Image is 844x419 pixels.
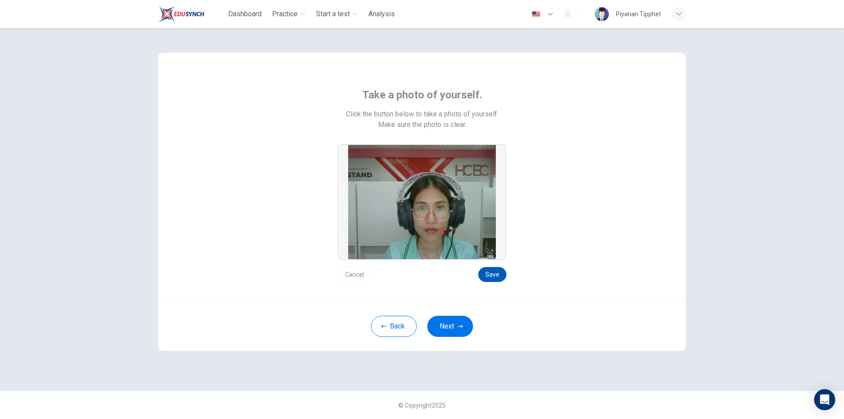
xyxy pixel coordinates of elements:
div: Piyanan Tipphet [616,9,661,19]
button: Analysis [365,6,398,22]
span: Dashboard [228,9,262,19]
span: © Copyright 2025 [398,402,446,409]
img: preview screemshot [348,145,496,259]
span: Take a photo of yourself. [362,88,482,102]
button: Cancel [338,267,371,282]
button: Dashboard [225,6,265,22]
div: Open Intercom Messenger [814,389,835,410]
span: Make sure the photo is clear. [378,119,466,130]
button: Save [478,267,506,282]
img: Profile picture [595,7,609,21]
button: Start a test [313,6,361,22]
button: Back [371,316,417,337]
img: en [531,11,542,18]
a: Train Test logo [158,5,225,23]
span: Start a test [316,9,350,19]
span: Analysis [368,9,395,19]
span: Click the button below to take a photo of yourself. [346,109,498,119]
button: Next [427,316,473,337]
img: Train Test logo [158,5,204,23]
span: Practice [272,9,298,19]
button: Practice [269,6,309,22]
